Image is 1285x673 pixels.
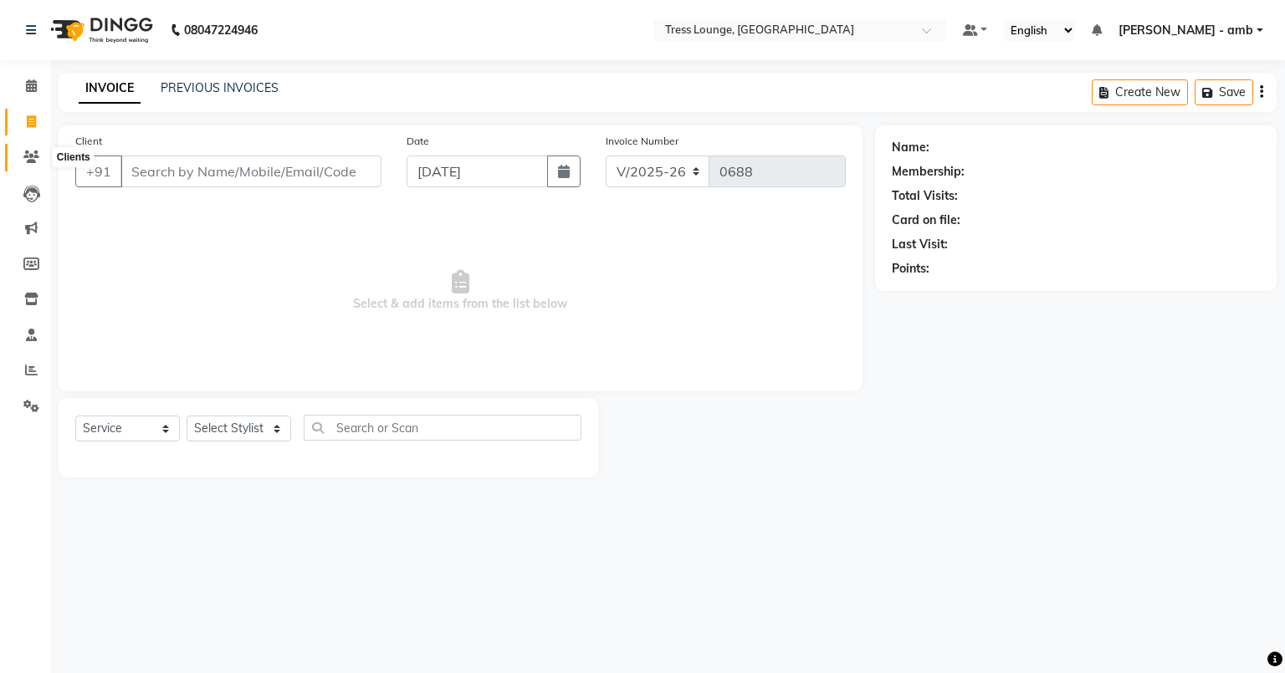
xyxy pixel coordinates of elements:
[1119,22,1253,39] span: [PERSON_NAME] - amb
[75,207,846,375] span: Select & add items from the list below
[606,134,678,149] label: Invoice Number
[892,260,929,278] div: Points:
[1092,79,1188,105] button: Create New
[892,163,965,181] div: Membership:
[892,212,960,229] div: Card on file:
[304,415,581,441] input: Search or Scan
[161,80,279,95] a: PREVIOUS INVOICES
[892,236,948,253] div: Last Visit:
[53,148,95,168] div: Clients
[75,134,102,149] label: Client
[892,139,929,156] div: Name:
[1195,79,1253,105] button: Save
[892,187,958,205] div: Total Visits:
[43,7,157,54] img: logo
[75,156,122,187] button: +91
[407,134,429,149] label: Date
[184,7,258,54] b: 08047224946
[120,156,381,187] input: Search by Name/Mobile/Email/Code
[79,74,141,104] a: INVOICE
